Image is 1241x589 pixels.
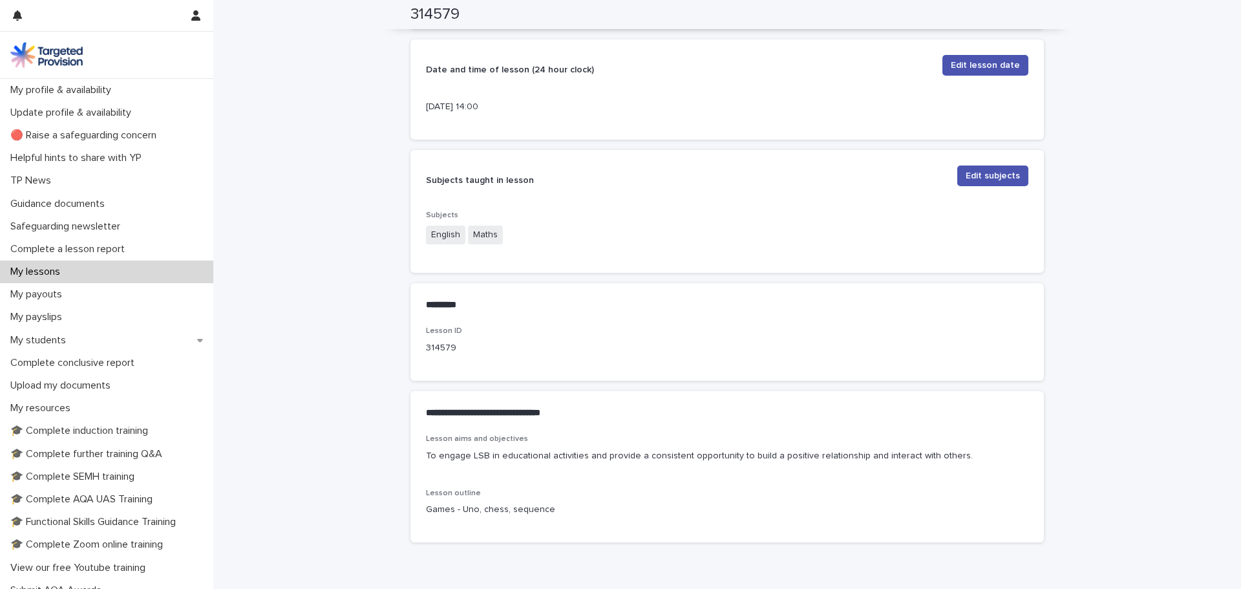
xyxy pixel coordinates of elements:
span: Subjects [426,211,458,219]
p: Complete conclusive report [5,357,145,369]
strong: Date and time of lesson (24 hour clock) [426,65,594,74]
p: Helpful hints to share with YP [5,152,152,164]
p: 🎓 Complete further training Q&A [5,448,173,460]
span: Lesson ID [426,327,462,335]
p: My resources [5,402,81,414]
p: My payouts [5,288,72,301]
img: M5nRWzHhSzIhMunXDL62 [10,42,83,68]
span: Edit subjects [966,169,1020,182]
p: 🎓 Complete Zoom online training [5,539,173,551]
p: 🔴 Raise a safeguarding concern [5,129,167,142]
p: Guidance documents [5,198,115,210]
p: 🎓 Complete SEMH training [5,471,145,483]
p: Update profile & availability [5,107,142,119]
p: My profile & availability [5,84,122,96]
p: TP News [5,175,61,187]
button: Edit lesson date [942,55,1028,76]
p: My payslips [5,311,72,323]
p: Safeguarding newsletter [5,220,131,233]
button: Edit subjects [957,166,1028,186]
span: Maths [468,226,503,244]
p: 🎓 Complete AQA UAS Training [5,493,163,506]
strong: Subjects taught in lesson [426,176,534,185]
span: Lesson aims and objectives [426,435,528,443]
p: 🎓 Functional Skills Guidance Training [5,516,186,528]
span: Edit lesson date [951,59,1020,72]
p: To engage LSB in educational activities and provide a consistent opportunity to build a positive ... [426,449,1028,463]
span: English [426,226,465,244]
p: [DATE] 14:00 [426,100,617,114]
p: Upload my documents [5,380,121,392]
p: Complete a lesson report [5,243,135,255]
h2: 314579 [410,5,460,24]
p: 🎓 Complete induction training [5,425,158,437]
p: Games - Uno, chess, sequence [426,503,1028,517]
p: 314579 [426,341,617,355]
p: My students [5,334,76,347]
p: View our free Youtube training [5,562,156,574]
p: My lessons [5,266,70,278]
span: Lesson outline [426,489,481,497]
